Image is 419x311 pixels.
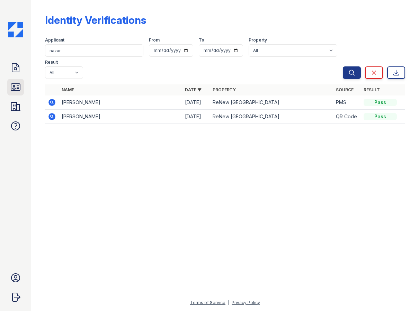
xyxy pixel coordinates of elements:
[149,37,160,43] label: From
[45,44,143,57] input: Search by name or phone number
[8,22,23,37] img: CE_Icon_Blue-c292c112584629df590d857e76928e9f676e5b41ef8f769ba2f05ee15b207248.png
[333,110,361,124] td: QR Code
[249,37,267,43] label: Property
[199,37,204,43] label: To
[364,87,380,92] a: Result
[45,14,146,26] div: Identity Verifications
[59,95,182,110] td: [PERSON_NAME]
[336,87,354,92] a: Source
[228,300,229,305] div: |
[210,95,333,110] td: ReNew [GEOGRAPHIC_DATA]
[185,87,202,92] a: Date ▼
[45,60,58,65] label: Result
[210,110,333,124] td: ReNew [GEOGRAPHIC_DATA]
[364,99,397,106] div: Pass
[232,300,260,305] a: Privacy Policy
[59,110,182,124] td: [PERSON_NAME]
[182,95,210,110] td: [DATE]
[333,95,361,110] td: PMS
[364,113,397,120] div: Pass
[62,87,74,92] a: Name
[45,37,64,43] label: Applicant
[190,300,225,305] a: Terms of Service
[182,110,210,124] td: [DATE]
[213,87,236,92] a: Property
